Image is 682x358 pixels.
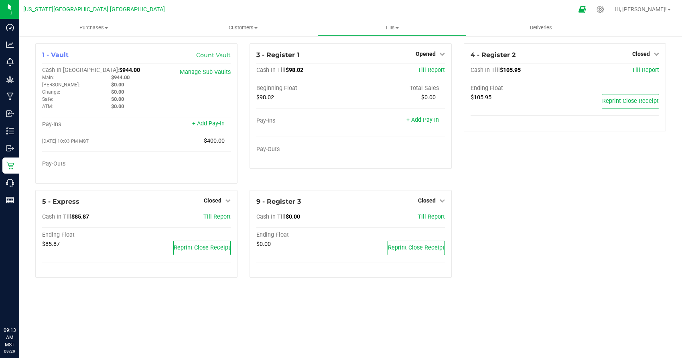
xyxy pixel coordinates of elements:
span: Cash In [GEOGRAPHIC_DATA]: [42,67,119,74]
button: Reprint Close Receipt [388,241,445,255]
inline-svg: Dashboard [6,23,14,31]
inline-svg: Retail [6,162,14,170]
span: [PERSON_NAME]: [42,82,80,88]
a: Purchases [19,19,168,36]
span: Open Ecommerce Menu [573,2,591,17]
button: Reprint Close Receipt [602,94,659,108]
span: 4 - Register 2 [471,51,516,59]
span: Cash In Till [256,213,286,220]
span: $944.00 [119,67,140,74]
div: Ending Float [256,231,351,239]
span: Safe: [42,96,53,102]
span: Customers [169,24,317,31]
a: Till Report [418,213,445,220]
a: Tills [317,19,467,36]
span: $0.00 [111,82,124,88]
inline-svg: Outbound [6,144,14,152]
span: $0.00 [111,89,124,95]
span: $98.02 [256,94,274,101]
a: + Add Pay-In [192,120,225,127]
span: Reprint Close Receipt [174,244,230,251]
a: + Add Pay-In [406,117,439,123]
a: Till Report [418,67,445,74]
span: 3 - Register 1 [256,51,299,59]
inline-svg: Inbound [6,110,14,118]
div: Manage settings [595,6,605,13]
span: $105.95 [471,94,491,101]
span: Main: [42,75,54,80]
span: $85.87 [42,241,60,248]
span: $0.00 [421,94,436,101]
span: Closed [632,51,650,57]
span: Closed [204,197,221,204]
button: Reprint Close Receipt [173,241,231,255]
p: 09:13 AM MST [4,327,16,348]
span: Purchases [19,24,168,31]
a: Count Vault [196,51,231,59]
span: $105.95 [500,67,521,74]
span: 1 - Vault [42,51,69,59]
span: $400.00 [204,137,225,144]
span: $0.00 [286,213,300,220]
span: $98.02 [286,67,303,74]
a: Manage Sub-Vaults [180,69,231,76]
span: Deliveries [519,24,563,31]
a: Till Report [203,213,231,220]
a: Customers [168,19,318,36]
span: Cash In Till [42,213,71,220]
p: 09/29 [4,348,16,354]
span: Cash In Till [471,67,500,74]
div: Pay-Outs [256,146,351,153]
div: Ending Float [471,85,565,92]
div: Pay-Ins [256,117,351,125]
span: Hi, [PERSON_NAME]! [615,6,667,12]
span: Tills [318,24,466,31]
iframe: Resource center [8,294,32,318]
span: $0.00 [111,96,124,102]
span: Change: [42,89,60,95]
div: Total Sales [351,85,445,92]
span: Reprint Close Receipt [388,244,445,251]
inline-svg: Reports [6,196,14,204]
inline-svg: Call Center [6,179,14,187]
span: 9 - Register 3 [256,198,301,205]
inline-svg: Inventory [6,127,14,135]
inline-svg: Monitoring [6,58,14,66]
inline-svg: Grow [6,75,14,83]
inline-svg: Manufacturing [6,92,14,100]
div: Ending Float [42,231,136,239]
a: Till Report [632,67,659,74]
span: Cash In Till [256,67,286,74]
div: Pay-Outs [42,160,136,168]
div: Pay-Ins [42,121,136,128]
a: Deliveries [467,19,616,36]
span: ATM: [42,104,53,109]
span: $85.87 [71,213,89,220]
inline-svg: Analytics [6,41,14,49]
span: [DATE] 10:03 PM MST [42,138,89,144]
span: Opened [416,51,436,57]
span: Reprint Close Receipt [602,98,659,104]
span: Closed [418,197,436,204]
span: $944.00 [111,74,130,80]
span: $0.00 [256,241,271,248]
div: Beginning Float [256,85,351,92]
span: 5 - Express [42,198,79,205]
span: $0.00 [111,103,124,109]
span: [US_STATE][GEOGRAPHIC_DATA] [GEOGRAPHIC_DATA] [23,6,165,13]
